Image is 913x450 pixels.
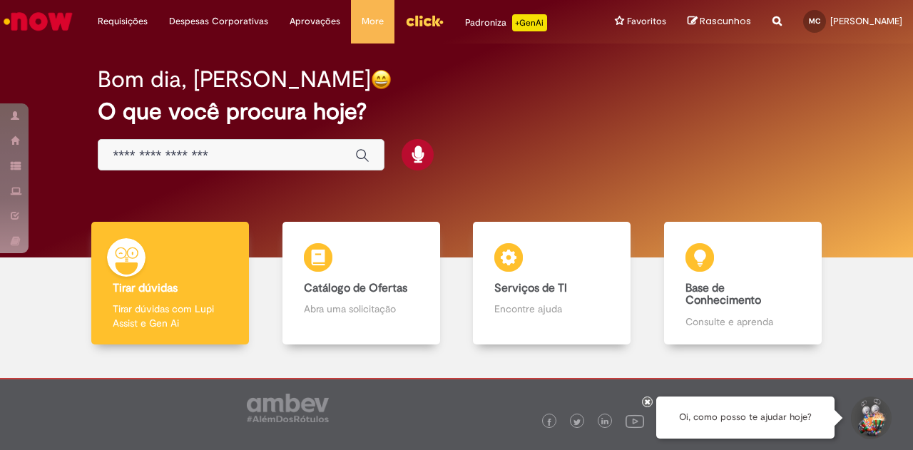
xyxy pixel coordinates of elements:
[685,281,761,308] b: Base de Conhecimento
[113,302,228,330] p: Tirar dúvidas com Lupi Assist e Gen Ai
[266,222,457,345] a: Catálogo de Ofertas Abra uma solicitação
[700,14,751,28] span: Rascunhos
[169,14,268,29] span: Despesas Corporativas
[849,397,892,439] button: Iniciar Conversa de Suporte
[627,14,666,29] span: Favoritos
[98,14,148,29] span: Requisições
[830,15,902,27] span: [PERSON_NAME]
[494,302,609,316] p: Encontre ajuda
[75,222,266,345] a: Tirar dúvidas Tirar dúvidas com Lupi Assist e Gen Ai
[98,67,371,92] h2: Bom dia, [PERSON_NAME]
[456,222,648,345] a: Serviços de TI Encontre ajuda
[113,281,178,295] b: Tirar dúvidas
[809,16,820,26] span: MC
[371,69,392,90] img: happy-face.png
[546,419,553,426] img: logo_footer_facebook.png
[362,14,384,29] span: More
[247,394,329,422] img: logo_footer_ambev_rotulo_gray.png
[304,281,407,295] b: Catálogo de Ofertas
[656,397,835,439] div: Oi, como posso te ajudar hoje?
[685,315,800,329] p: Consulte e aprenda
[573,419,581,426] img: logo_footer_twitter.png
[688,15,751,29] a: Rascunhos
[290,14,340,29] span: Aprovações
[98,99,815,124] h2: O que você procura hoje?
[626,411,644,430] img: logo_footer_youtube.png
[405,10,444,31] img: click_logo_yellow_360x200.png
[465,14,547,31] div: Padroniza
[1,7,75,36] img: ServiceNow
[601,418,608,426] img: logo_footer_linkedin.png
[494,281,567,295] b: Serviços de TI
[304,302,419,316] p: Abra uma solicitação
[512,14,547,31] p: +GenAi
[648,222,839,345] a: Base de Conhecimento Consulte e aprenda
